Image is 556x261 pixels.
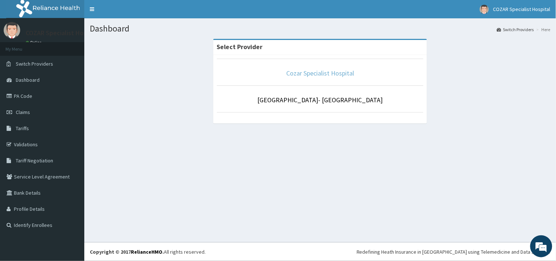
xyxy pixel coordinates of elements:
a: Switch Providers [497,26,534,33]
a: [GEOGRAPHIC_DATA]- [GEOGRAPHIC_DATA] [258,96,383,104]
footer: All rights reserved. [84,242,556,261]
a: Cozar Specialist Hospital [286,69,354,77]
strong: Copyright © 2017 . [90,249,164,255]
li: Here [535,26,551,33]
span: Switch Providers [16,60,53,67]
span: COZAR Specialist Hospital [493,6,551,12]
p: COZAR Specialist Hospital [26,30,100,36]
strong: Select Provider [217,43,263,51]
span: Dashboard [16,77,40,83]
div: Redefining Heath Insurance in [GEOGRAPHIC_DATA] using Telemedicine and Data Science! [357,248,551,256]
span: Tariffs [16,125,29,132]
img: User Image [4,22,20,38]
span: Claims [16,109,30,115]
span: Tariff Negotiation [16,157,53,164]
img: User Image [480,5,489,14]
h1: Dashboard [90,24,551,33]
a: RelianceHMO [131,249,162,255]
a: Online [26,40,43,45]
